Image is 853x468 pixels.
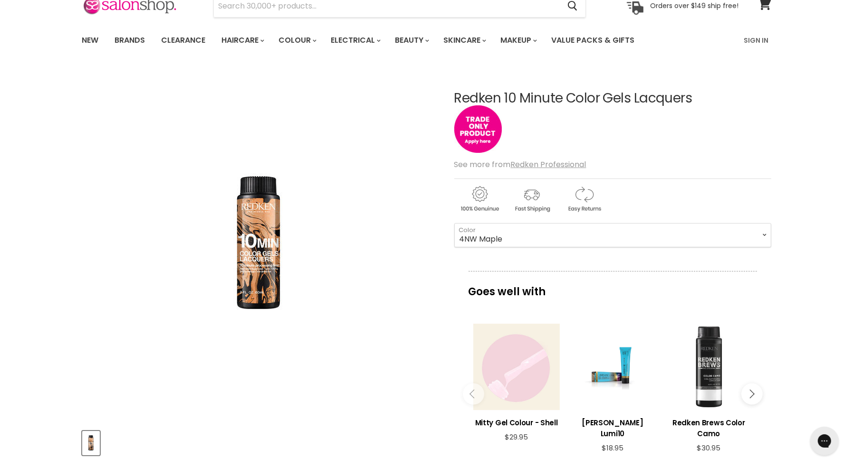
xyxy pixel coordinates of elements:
span: $30.95 [697,443,720,453]
a: Electrical [324,30,386,50]
a: Value Packs & Gifts [545,30,642,50]
a: New [75,30,106,50]
nav: Main [70,27,783,54]
img: Redken 10 Minute Color Gels Lacquers [191,147,328,342]
div: Redken 10 Minute Color Gels Lacquers image. Click or Scroll to Zoom. [82,67,437,422]
h1: Redken 10 Minute Color Gels Lacquers [454,91,771,106]
a: View product:Joico LumiShine Lumi10 [569,410,656,444]
a: Haircare [215,30,270,50]
a: Beauty [388,30,435,50]
a: Clearance [154,30,213,50]
a: Makeup [494,30,543,50]
a: Brands [108,30,153,50]
button: Redken 10 Minute Color Gels Lacquers [82,431,100,455]
img: Redken 10 Minute Color Gels Lacquers [83,432,99,454]
div: Product thumbnails [81,428,439,455]
p: Goes well with [469,271,757,302]
a: Sign In [738,30,775,50]
img: returns.gif [559,185,609,214]
a: Redken Professional [511,159,586,170]
p: Orders over $149 ship free! [651,1,739,10]
img: genuine.gif [454,185,505,214]
iframe: Gorgias live chat messenger [805,423,843,459]
h3: Redken Brews Color Camo [665,417,752,439]
h3: Mitty Gel Colour - Shell [473,417,560,428]
img: shipping.gif [507,185,557,214]
ul: Main menu [75,27,690,54]
img: tradeonly_small.jpg [454,105,502,153]
a: Colour [272,30,322,50]
a: View product:Redken Brews Color Camo [665,410,752,444]
span: $29.95 [505,432,528,442]
h3: [PERSON_NAME] Lumi10 [569,417,656,439]
span: See more from [454,159,586,170]
a: View product:Mitty Gel Colour - Shell [473,410,560,433]
span: $18.95 [602,443,623,453]
a: Skincare [437,30,492,50]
